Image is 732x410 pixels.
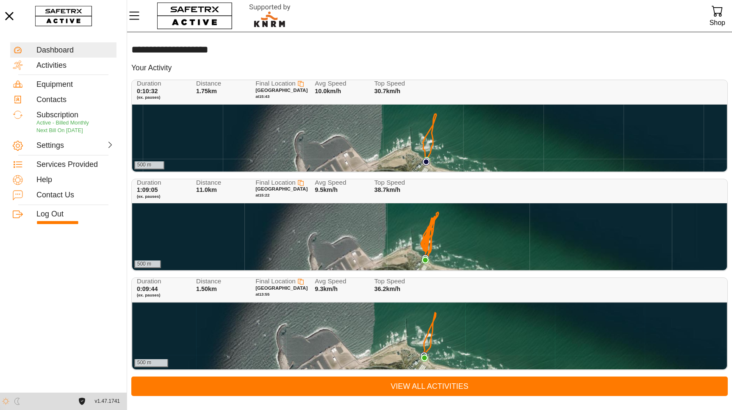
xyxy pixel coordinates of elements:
span: Top Speed [374,80,428,87]
span: [GEOGRAPHIC_DATA] [255,285,308,291]
span: 1.50km [196,285,217,292]
button: v1.47.1741 [90,394,125,408]
span: Active - Billed Monthly [36,120,89,126]
span: Final Location [255,179,296,186]
span: Duration [137,80,191,87]
div: Settings [36,141,74,150]
img: PathEnd.svg [421,256,429,264]
span: Duration [137,179,191,186]
a: View All Activities [131,377,728,396]
img: Help.svg [13,175,23,185]
h5: Your Activity [131,63,172,73]
span: 0:09:44 [137,285,158,292]
div: 500 m [134,161,164,169]
button: Menu [127,7,148,25]
span: Next Bill On [DATE] [36,127,83,133]
span: Distance [196,80,250,87]
div: Subscription [36,111,114,120]
img: ModeLight.svg [2,398,9,405]
img: PathEnd.svg [423,157,430,164]
img: ContactUs.svg [13,190,23,200]
span: 10.0km/h [315,88,341,94]
span: Avg Speed [315,179,369,186]
span: at 13:55 [255,292,269,296]
span: Final Location [255,277,296,285]
img: Subscription.svg [13,110,23,120]
span: 38.7km/h [374,186,400,193]
span: at 15:43 [255,94,269,99]
div: Shop [710,17,725,28]
img: Activities.svg [13,60,23,70]
span: 11.0km [196,186,217,193]
img: PathStart.svg [422,158,430,166]
div: Help [36,175,114,185]
span: at 15:22 [255,193,269,197]
span: Avg Speed [315,278,369,285]
a: License Agreement [76,398,88,405]
span: (ex. pauses) [137,95,191,100]
span: 1.75km [196,88,217,94]
span: 30.7km/h [374,88,400,94]
span: Avg Speed [315,80,369,87]
div: 500 m [134,359,168,367]
div: Equipment [36,80,114,89]
span: View All Activities [138,380,721,393]
span: [GEOGRAPHIC_DATA] [255,186,308,191]
div: Activities [36,61,114,70]
img: Equipment.svg [13,79,23,89]
img: PathEnd.svg [421,354,428,362]
img: PathStart.svg [420,352,428,360]
span: v1.47.1741 [95,397,120,406]
span: Final Location [255,80,296,87]
span: 1:09:05 [137,186,158,193]
span: 0:10:32 [137,88,158,94]
div: Log Out [36,210,114,219]
div: Contacts [36,95,114,105]
span: Top Speed [374,278,428,285]
span: Top Speed [374,179,428,186]
img: RescueLogo.svg [239,2,300,30]
span: Distance [196,278,250,285]
span: (ex. pauses) [137,293,191,298]
img: ModeDark.svg [14,398,21,405]
span: Duration [137,278,191,285]
div: Services Provided [36,160,114,169]
span: (ex. pauses) [137,194,191,199]
img: PathStart.svg [421,255,429,262]
span: [GEOGRAPHIC_DATA] [255,88,308,93]
span: 9.3km/h [315,285,338,292]
div: Dashboard [36,46,114,55]
span: Distance [196,179,250,186]
span: 9.5km/h [315,186,338,193]
div: Contact Us [36,191,114,200]
div: 500 m [134,260,161,268]
span: 36.2km/h [374,285,400,292]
